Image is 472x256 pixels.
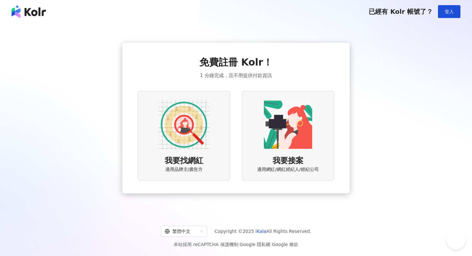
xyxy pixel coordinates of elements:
[273,155,303,166] span: 我要接案
[446,230,466,250] iframe: Help Scout Beacon - Open
[270,242,272,247] span: |
[238,242,240,247] span: |
[12,5,46,18] img: logo
[272,242,298,247] a: Google 條款
[215,227,311,235] span: Copyright © 2025 All Rights Reserved.
[158,99,210,150] img: AD identity option
[165,226,197,236] div: 繁體中文
[174,241,298,248] span: 本站採用 reCAPTCHA 保護機制
[438,5,460,18] button: 登入
[165,155,203,166] span: 我要找網紅
[240,242,270,247] a: Google 隱私權
[165,166,203,173] span: 適用品牌主/廣告方
[262,99,314,150] img: KOL identity option
[256,229,267,234] a: iKala
[445,9,454,14] span: 登入
[369,8,433,15] span: 已經有 Kolr 帳號了？
[200,72,272,79] span: 1 分鐘完成，且不用提供付款資訊
[257,166,319,173] span: 適用網紅/網紅經紀人/經紀公司
[199,56,273,69] span: 免費註冊 Kolr！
